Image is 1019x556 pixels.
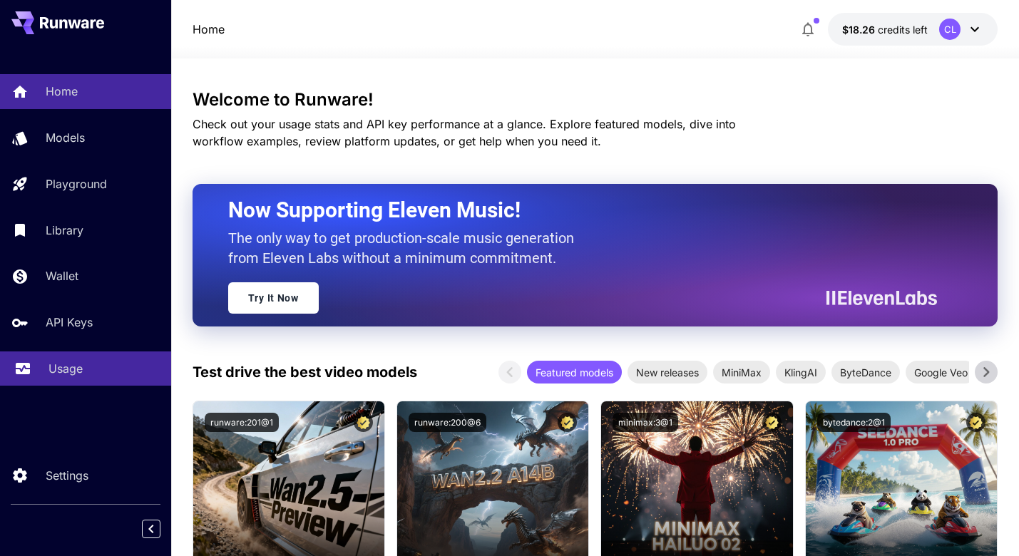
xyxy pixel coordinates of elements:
[46,83,78,100] p: Home
[205,413,279,432] button: runware:201@1
[409,413,486,432] button: runware:200@6
[228,282,319,314] a: Try It Now
[906,365,976,380] span: Google Veo
[628,361,707,383] div: New releases
[817,413,891,432] button: bytedance:2@1
[713,365,770,380] span: MiniMax
[193,117,736,148] span: Check out your usage stats and API key performance at a glance. Explore featured models, dive int...
[46,222,83,239] p: Library
[193,361,417,383] p: Test drive the best video models
[966,413,985,432] button: Certified Model – Vetted for best performance and includes a commercial license.
[842,24,878,36] span: $18.26
[527,365,622,380] span: Featured models
[46,314,93,331] p: API Keys
[776,365,826,380] span: KlingAI
[831,361,900,383] div: ByteDance
[48,360,83,377] p: Usage
[527,361,622,383] div: Featured models
[762,413,782,432] button: Certified Model – Vetted for best performance and includes a commercial license.
[193,90,998,110] h3: Welcome to Runware!
[906,361,976,383] div: Google Veo
[46,129,85,146] p: Models
[46,467,88,484] p: Settings
[828,13,998,46] button: $18.26168CL
[193,21,225,38] a: Home
[142,520,160,538] button: Collapse sidebar
[713,361,770,383] div: MiniMax
[228,228,585,268] p: The only way to get production-scale music generation from Eleven Labs without a minimum commitment.
[558,413,577,432] button: Certified Model – Vetted for best performance and includes a commercial license.
[228,197,927,224] h2: Now Supporting Eleven Music!
[776,361,826,383] div: KlingAI
[831,365,900,380] span: ByteDance
[878,24,928,36] span: credits left
[153,516,171,542] div: Collapse sidebar
[628,365,707,380] span: New releases
[193,21,225,38] nav: breadcrumb
[939,19,961,40] div: CL
[46,175,107,192] p: Playground
[354,413,373,432] button: Certified Model – Vetted for best performance and includes a commercial license.
[46,267,78,284] p: Wallet
[613,413,678,432] button: minimax:3@1
[842,22,928,37] div: $18.26168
